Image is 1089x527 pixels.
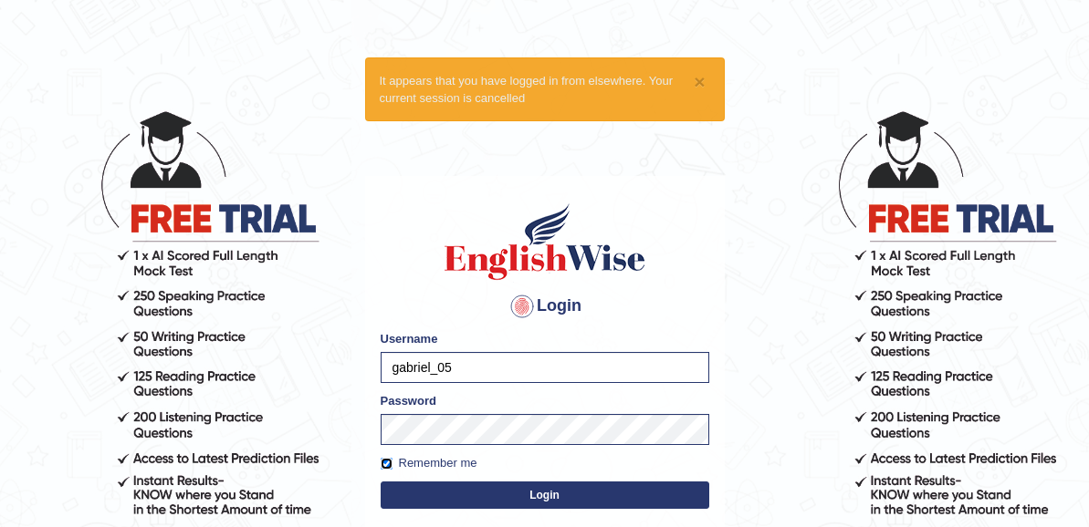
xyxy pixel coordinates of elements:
[381,481,709,509] button: Login
[694,72,705,91] button: ×
[381,458,393,470] input: Remember me
[365,57,725,121] div: It appears that you have logged in from elsewhere. Your current session is cancelled
[381,330,438,347] label: Username
[381,392,436,409] label: Password
[381,454,477,472] label: Remember me
[381,292,709,321] h4: Login
[441,201,649,283] img: Logo of English Wise sign in for intelligent practice with AI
